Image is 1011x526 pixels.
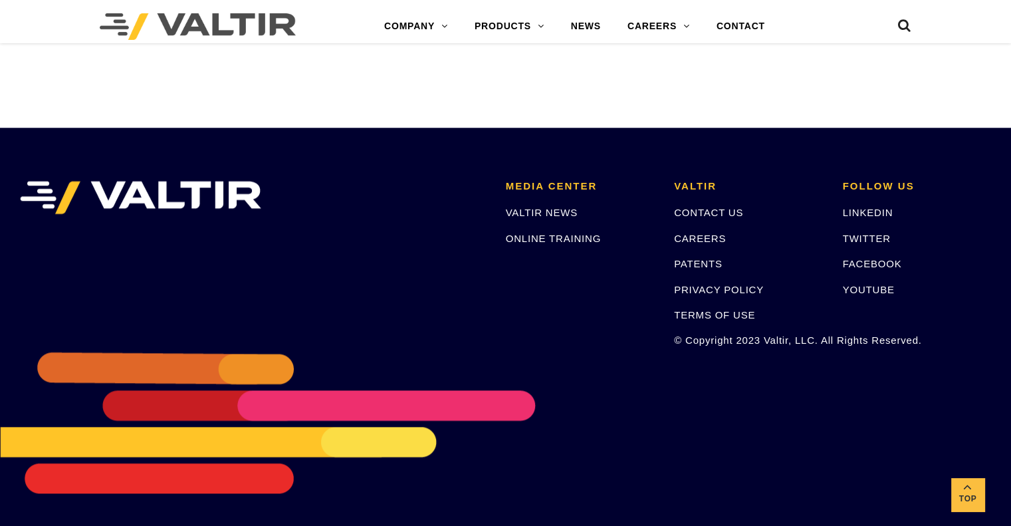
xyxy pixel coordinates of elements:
[506,233,601,244] a: ONLINE TRAINING
[843,233,891,244] a: TWITTER
[674,233,726,244] a: CAREERS
[674,181,822,192] h2: VALTIR
[558,13,614,40] a: NEWS
[843,181,991,192] h2: FOLLOW US
[506,207,578,218] a: VALTIR NEWS
[951,491,984,507] span: Top
[20,181,261,214] img: VALTIR
[674,332,822,348] p: © Copyright 2023 Valtir, LLC. All Rights Reserved.
[703,13,778,40] a: CONTACT
[674,207,743,218] a: CONTACT US
[506,181,654,192] h2: MEDIA CENTER
[614,13,703,40] a: CAREERS
[674,284,764,295] a: PRIVACY POLICY
[371,13,461,40] a: COMPANY
[674,309,755,321] a: TERMS OF USE
[674,258,723,269] a: PATENTS
[100,13,296,40] img: Valtir
[951,478,984,511] a: Top
[461,13,558,40] a: PRODUCTS
[843,258,902,269] a: FACEBOOK
[843,284,895,295] a: YOUTUBE
[843,207,893,218] a: LINKEDIN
